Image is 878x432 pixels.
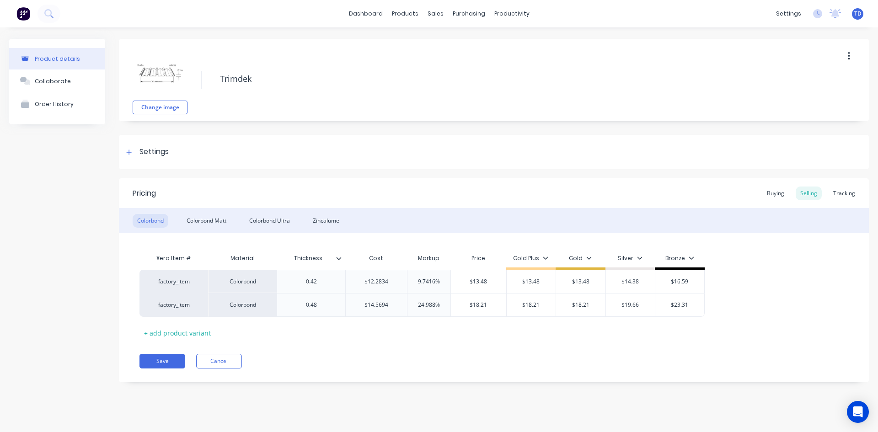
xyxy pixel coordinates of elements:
[208,270,277,293] div: Colorbond
[345,249,407,267] div: Cost
[507,293,556,316] div: $18.21
[490,7,534,21] div: productivity
[406,270,452,293] div: 9.7416%
[448,7,490,21] div: purchasing
[277,249,345,267] div: Thickness
[513,254,548,262] div: Gold Plus
[618,254,642,262] div: Silver
[277,247,340,270] div: Thickness
[655,270,704,293] div: $16.59
[423,7,448,21] div: sales
[606,293,655,316] div: $19.66
[208,249,277,267] div: Material
[829,187,860,200] div: Tracking
[346,293,407,316] div: $14.5694
[289,299,334,311] div: 0.48
[149,277,199,286] div: factory_item
[133,101,187,114] button: Change image
[289,276,334,288] div: 0.42
[406,293,452,316] div: 24.988%
[139,249,208,267] div: Xero Item #
[139,270,705,293] div: factory_itemColorbond0.42$12.28349.7416%$13.48$13.48$13.48$14.38$16.59
[35,101,74,107] div: Order History
[796,187,822,200] div: Selling
[387,7,423,21] div: products
[451,270,506,293] div: $13.48
[407,249,451,267] div: Markup
[139,146,169,158] div: Settings
[771,7,806,21] div: settings
[196,354,242,368] button: Cancel
[308,214,344,228] div: Zincalume
[556,293,605,316] div: $18.21
[149,301,199,309] div: factory_item
[9,92,105,115] button: Order History
[507,270,556,293] div: $13.48
[133,214,168,228] div: Colorbond
[133,188,156,199] div: Pricing
[569,254,592,262] div: Gold
[346,270,407,293] div: $12.2834
[847,401,869,423] div: Open Intercom Messenger
[182,214,231,228] div: Colorbond Matt
[215,68,793,90] textarea: Trimdek
[450,249,506,267] div: Price
[35,55,80,62] div: Product details
[451,293,506,316] div: $18.21
[245,214,294,228] div: Colorbond Ultra
[556,270,605,293] div: $13.48
[208,293,277,317] div: Colorbond
[139,354,185,368] button: Save
[137,50,183,96] img: file
[665,254,694,262] div: Bronze
[606,270,655,293] div: $14.38
[35,78,71,85] div: Collaborate
[133,46,187,114] div: fileChange image
[9,69,105,92] button: Collaborate
[16,7,30,21] img: Factory
[139,326,215,340] div: + add product variant
[139,293,705,317] div: factory_itemColorbond0.48$14.569424.988%$18.21$18.21$18.21$19.66$23.31
[344,7,387,21] a: dashboard
[854,10,862,18] span: TD
[762,187,789,200] div: Buying
[655,293,704,316] div: $23.31
[9,48,105,69] button: Product details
